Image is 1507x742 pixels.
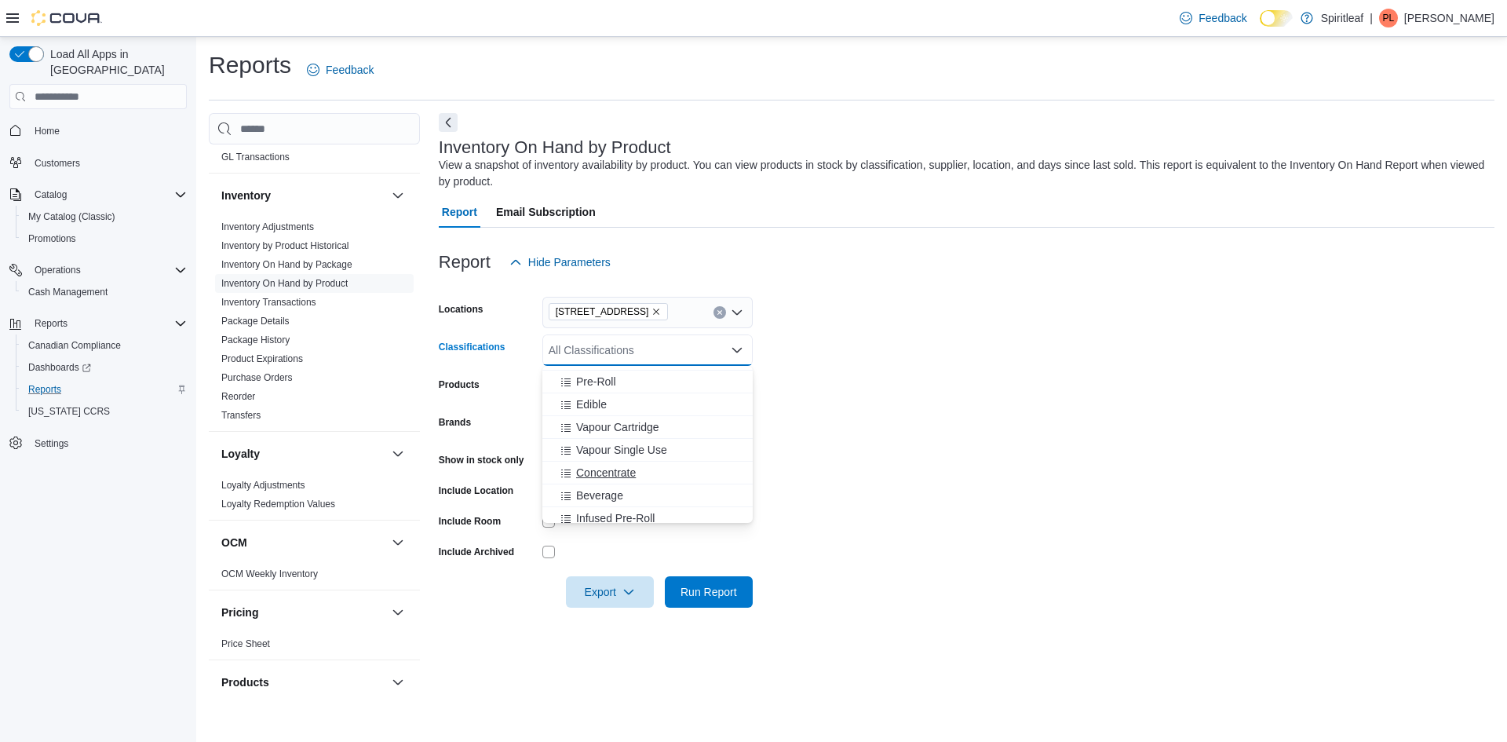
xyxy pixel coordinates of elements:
span: Customers [35,157,80,170]
div: Pricing [209,634,420,660]
button: Next [439,113,458,132]
button: Export [566,576,654,608]
span: Price Sheet [221,638,270,650]
p: [PERSON_NAME] [1404,9,1494,27]
span: Purchase Orders [221,371,293,384]
span: Load All Apps in [GEOGRAPHIC_DATA] [44,46,187,78]
button: Canadian Compliance [16,334,193,356]
span: Report [442,196,477,228]
span: Package Details [221,315,290,327]
span: Settings [35,437,68,450]
h3: Inventory On Hand by Product [439,138,671,157]
button: Inventory [389,186,407,205]
span: Dashboards [28,361,91,374]
label: Include Room [439,515,501,528]
a: Cash Management [22,283,114,302]
label: Show in stock only [439,454,524,466]
span: My Catalog (Classic) [22,207,187,226]
a: Home [28,122,66,141]
button: Infused Pre-Roll [542,507,753,530]
span: Catalog [28,185,187,204]
label: Classifications [439,341,505,353]
span: Transfers [221,409,261,422]
span: Package History [221,334,290,346]
h1: Reports [209,49,291,81]
span: PL [1383,9,1395,27]
button: Pricing [389,603,407,622]
button: Reports [28,314,74,333]
button: Catalog [3,184,193,206]
button: Products [389,673,407,692]
span: Operations [28,261,187,280]
span: Reports [35,317,68,330]
button: Vapour Single Use [542,439,753,462]
span: Concentrate [576,465,636,481]
a: Reports [22,380,68,399]
span: Beverage [576,488,623,503]
a: Dashboards [22,358,97,377]
button: Promotions [16,228,193,250]
a: Customers [28,154,86,173]
span: Export [575,576,644,608]
button: Remove 505 - Spiritleaf Tenth Line Rd (Orleans) from selection in this group [651,307,661,316]
span: Customers [28,153,187,173]
button: [US_STATE] CCRS [16,400,193,422]
span: Home [28,120,187,140]
button: Run Report [665,576,753,608]
a: Inventory On Hand by Package [221,259,352,270]
a: Reorder [221,391,255,402]
span: Inventory On Hand by Package [221,258,352,271]
a: Feedback [1173,2,1253,34]
div: Loyalty [209,476,420,520]
span: Inventory Transactions [221,296,316,309]
label: Include Location [439,484,513,497]
span: OCM Weekly Inventory [221,568,318,580]
button: Settings [3,432,193,455]
span: Email Subscription [496,196,596,228]
span: Loyalty Redemption Values [221,498,335,510]
a: Settings [28,434,75,453]
input: Dark Mode [1260,10,1293,27]
button: My Catalog (Classic) [16,206,193,228]
button: Reports [16,378,193,400]
button: OCM [221,535,385,550]
span: Cash Management [28,286,108,298]
button: Pre-Roll [542,371,753,393]
span: Feedback [326,62,374,78]
span: Hide Parameters [528,254,611,270]
span: Run Report [681,584,737,600]
button: Open list of options [731,306,743,319]
button: Clear input [713,306,726,319]
label: Locations [439,303,483,316]
span: Promotions [28,232,76,245]
h3: OCM [221,535,247,550]
a: OCM Weekly Inventory [221,568,318,579]
button: Close list of options [731,344,743,356]
nav: Complex example [9,112,187,495]
span: Catalog [35,188,67,201]
span: GL Transactions [221,151,290,163]
a: Purchase Orders [221,372,293,383]
label: Products [439,378,480,391]
a: Dashboards [16,356,193,378]
h3: Report [439,253,491,272]
span: My Catalog (Classic) [28,210,115,223]
span: Product Expirations [221,353,303,365]
span: Vapour Single Use [576,442,667,458]
a: GL Transactions [221,152,290,163]
button: Operations [3,259,193,281]
a: Transfers [221,410,261,421]
span: Washington CCRS [22,402,187,421]
button: Operations [28,261,87,280]
button: Inventory [221,188,385,203]
button: Products [221,674,385,690]
img: Cova [31,10,102,26]
a: [US_STATE] CCRS [22,402,116,421]
h3: Products [221,674,269,690]
span: [US_STATE] CCRS [28,405,110,418]
div: Inventory [209,217,420,431]
div: OCM [209,565,420,590]
div: Finance [209,129,420,173]
button: Beverage [542,484,753,507]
